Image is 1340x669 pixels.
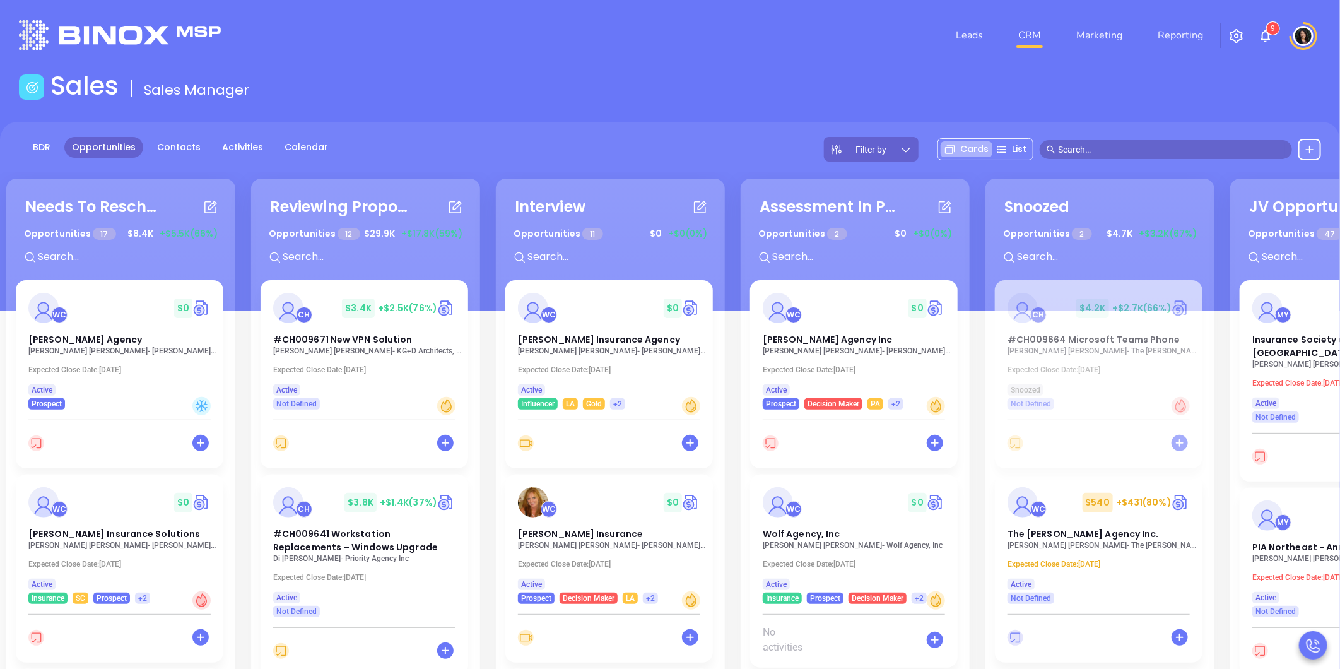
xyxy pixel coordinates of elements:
p: Opportunities [758,222,847,246]
div: profileWalter Contreras$0Circle dollar[PERSON_NAME] Agency[PERSON_NAME] [PERSON_NAME]- [PERSON_NA... [16,280,226,475]
img: Reed Insurance [518,487,548,518]
p: Expected Close Date: [DATE] [518,365,707,374]
img: PIA Northeast - Annual Convention [1252,500,1283,531]
span: No activities [763,625,818,655]
span: #CH009641 Workstation Replacements – Windows Upgrade [273,528,438,554]
img: The Willis E. Kilborne Agency Inc. [1008,487,1038,518]
p: Expected Close Date: [DATE] [1008,365,1197,374]
img: Davenport Insurance Solutions [28,487,59,518]
p: Expected Close Date: [DATE] [273,573,462,582]
div: Needs To RescheduleOpportunities 17$8.4K+$5.5K(66%) [16,188,226,280]
img: #CH009641 Workstation Replacements – Windows Upgrade [273,487,303,518]
span: $ 4.7K [1103,224,1136,244]
span: 17 [93,228,115,240]
span: Active [32,383,52,397]
span: +2 [915,591,924,605]
span: $ 0 [908,299,927,318]
p: Philip Davenport - Davenport Insurance Solutions [28,541,218,550]
a: Marketing [1071,23,1127,48]
img: Quote [437,299,455,317]
span: 2 [827,228,847,240]
div: profileWalter Contreras$0Circle dollar[PERSON_NAME] Insurance[PERSON_NAME] [PERSON_NAME]- [PERSON... [505,475,715,669]
span: +$3.2K (67%) [1139,227,1197,240]
div: profileWalter Contreras$540+$431(80%)Circle dollarThe [PERSON_NAME] Agency Inc.[PERSON_NAME] [PER... [995,475,1205,669]
span: +$431 (80%) [1116,496,1172,509]
span: $ 3.8K [344,493,377,512]
a: Quote [1172,299,1190,317]
span: LA [626,591,635,605]
input: Search... [526,249,715,265]
div: InterviewOpportunities 11$0+$0(0%) [505,188,715,280]
span: #CH009671 New VPN Solution [273,333,413,346]
p: Derek Oberman - The Oberman Companies [1008,346,1197,355]
img: Quote [927,493,945,512]
span: Gold [586,397,602,411]
img: Quote [1172,493,1190,512]
div: Warm [927,397,945,415]
p: Opportunities [1003,222,1092,246]
span: Sales Manager [144,80,249,100]
a: Reporting [1153,23,1208,48]
p: Pattie Jones - Reed Insurance [518,541,707,550]
input: Search... [37,249,226,265]
span: Prospect [521,591,551,605]
input: Search... [771,249,960,265]
span: $ 4.2K [1076,299,1109,318]
p: Expected Close Date: [DATE] [273,365,462,374]
span: Prospect [97,591,127,605]
span: Reed Insurance [518,528,643,540]
a: Leads [951,23,988,48]
a: Calendar [277,137,336,158]
span: Decision Maker [563,591,614,605]
span: Active [521,383,542,397]
img: Wolf Agency, Inc [763,487,793,518]
a: profileWalter Contreras$0Circle dollar[PERSON_NAME] Agency[PERSON_NAME] [PERSON_NAME]- [PERSON_NA... [16,280,223,410]
div: Walter Contreras [1030,501,1047,518]
span: Not Defined [276,397,317,411]
span: Not Defined [1255,410,1296,424]
img: Quote [437,493,455,512]
div: profileWalter Contreras$0Circle dollar[PERSON_NAME] Insurance Solutions[PERSON_NAME] [PERSON_NAME... [16,475,226,669]
div: Interview [515,196,585,218]
img: Quote [927,299,945,317]
span: Active [276,383,297,397]
a: Quote [682,299,700,317]
a: Quote [682,493,700,512]
span: 12 [338,228,360,240]
span: Decision Maker [808,397,859,411]
div: Reviewing Proposal [270,196,409,218]
div: Warm [927,591,945,610]
div: Reviewing ProposalOpportunities 12$29.9K+$17.8K(59%) [261,188,471,280]
span: Decision Maker [852,591,903,605]
span: 11 [582,228,602,240]
p: Expected Close Date: [DATE] [28,365,218,374]
div: profileCarla Humber$3.4K+$2.5K(76%)Circle dollar#CH009671 New VPN Solution[PERSON_NAME] [PERSON_N... [261,280,471,475]
span: +$0 (0%) [913,227,952,240]
a: profileCarla Humber$3.8K+$1.4K(37%)Circle dollar#CH009641 Workstation Replacements – Windows Upgr... [261,475,468,617]
span: Active [32,577,52,591]
p: Opportunities [269,222,360,246]
span: $ 540 [1083,493,1113,512]
span: +$2.7K (66%) [1112,302,1172,314]
div: Walter Contreras [541,307,557,323]
a: profileWalter Contreras$0Circle dollar[PERSON_NAME] Insurance[PERSON_NAME] [PERSON_NAME]- [PERSON... [505,475,713,604]
img: Insurance Society of Philadelphia [1252,293,1283,323]
p: Opportunities [24,222,116,246]
span: #CH009664 Microsoft Teams Phone [1008,333,1180,346]
span: 2 [1072,228,1091,240]
p: Wayne Vitale - Vitale Agency [28,346,218,355]
a: profileCarla Humber$4.2K+$2.7K(66%)Circle dollar#CH009664 Microsoft Teams Phone[PERSON_NAME] [PER... [995,280,1202,410]
span: Dreher Agency Inc [763,333,892,346]
input: Search… [1058,143,1285,157]
div: profileWalter Contreras$0Circle dollar[PERSON_NAME] Agency Inc[PERSON_NAME] [PERSON_NAME]- [PERSO... [750,280,960,475]
a: Opportunities [64,137,143,158]
span: $ 0 [664,493,682,512]
span: +2 [138,591,147,605]
span: +$17.8K (59%) [401,227,462,240]
span: Harlan Insurance Agency [518,333,680,346]
span: 9 [1271,24,1276,33]
a: profileCarla Humber$3.4K+$2.5K(76%)Circle dollar#CH009671 New VPN Solution[PERSON_NAME] [PERSON_N... [261,280,468,410]
span: Filter by [856,145,887,154]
